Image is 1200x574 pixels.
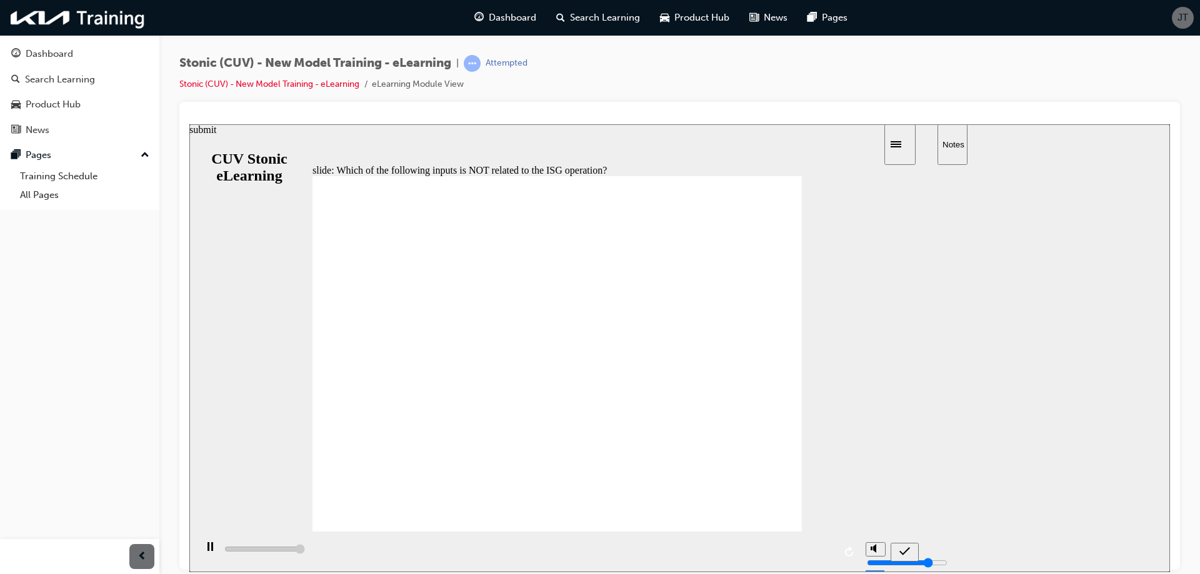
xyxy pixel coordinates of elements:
a: Stonic (CUV) - New Model Training - eLearning [179,79,359,89]
div: Dashboard [26,47,73,61]
button: Pages [5,144,154,167]
span: pages-icon [11,150,21,161]
a: All Pages [15,186,154,205]
input: slide progress [35,420,116,430]
li: eLearning Module View [372,77,464,92]
a: Dashboard [5,42,154,66]
div: Pages [26,148,51,162]
a: News [5,119,154,142]
span: guage-icon [11,49,21,60]
div: Attempted [486,57,527,69]
span: JT [1177,11,1188,25]
nav: slide navigation [701,407,729,448]
div: misc controls [670,407,695,448]
div: Notes [753,16,773,25]
span: Pages [822,11,847,25]
span: pages-icon [807,10,817,26]
span: News [764,11,787,25]
button: pause [6,417,27,438]
span: Dashboard [489,11,536,25]
span: Search Learning [570,11,640,25]
span: prev-icon [137,549,147,565]
button: JT [1172,7,1194,29]
a: pages-iconPages [797,5,857,31]
a: Training Schedule [15,167,154,186]
span: news-icon [11,125,21,136]
img: kia-training [6,5,150,31]
span: search-icon [11,74,20,86]
input: volume [677,433,758,443]
span: guage-icon [474,10,484,26]
a: news-iconNews [739,5,797,31]
div: playback controls [6,407,670,448]
a: car-iconProduct Hub [650,5,739,31]
span: learningRecordVerb_ATTEMPT-icon [464,55,481,72]
span: up-icon [141,147,149,164]
div: Search Learning [25,72,95,87]
a: Product Hub [5,93,154,116]
a: guage-iconDashboard [464,5,546,31]
span: news-icon [749,10,759,26]
button: submit [701,418,729,437]
div: Notes [736,41,981,448]
span: Product Hub [674,11,729,25]
span: | [456,56,459,71]
button: replay [651,418,670,437]
span: Stonic (CUV) - New Model Training - eLearning [179,56,451,71]
span: car-icon [11,99,21,111]
a: Search Learning [5,68,154,91]
button: DashboardSearch LearningProduct HubNews [5,40,154,144]
span: search-icon [556,10,565,26]
span: car-icon [660,10,669,26]
button: Mute (Ctrl+Alt+M) [676,418,696,432]
a: search-iconSearch Learning [546,5,650,31]
div: Product Hub [26,97,81,112]
div: News [26,123,49,137]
